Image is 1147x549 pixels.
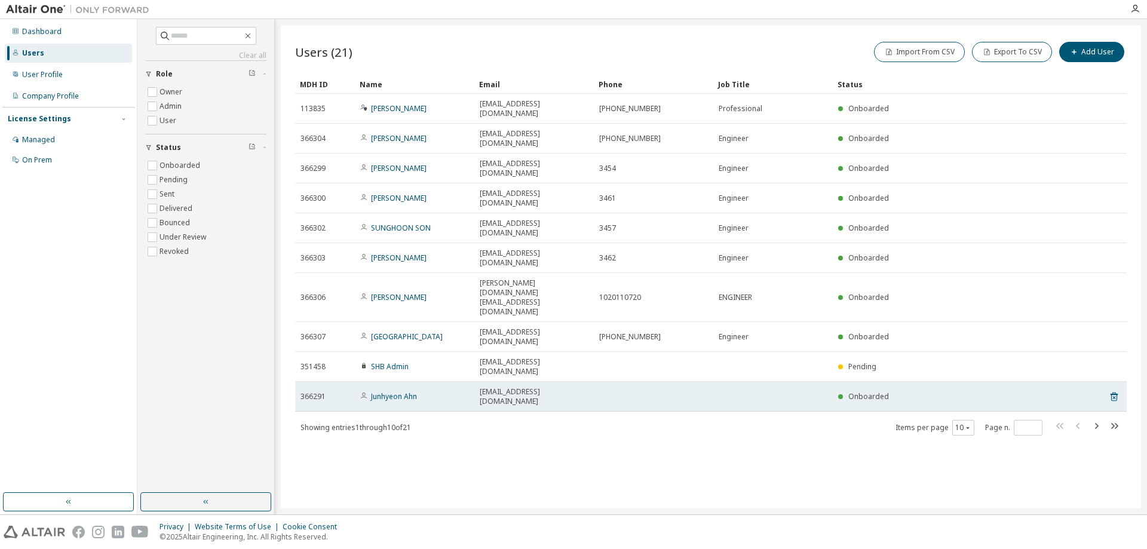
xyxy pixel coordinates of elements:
span: [PERSON_NAME][DOMAIN_NAME][EMAIL_ADDRESS][DOMAIN_NAME] [480,278,588,317]
span: Onboarded [848,292,889,302]
span: Users (21) [295,44,352,60]
div: On Prem [22,155,52,165]
a: Junhyeon Ahn [371,391,417,401]
span: ENGINEER [719,293,752,302]
button: Export To CSV [972,42,1052,62]
label: Bounced [160,216,192,230]
span: Engineer [719,253,749,263]
div: Managed [22,135,55,145]
a: SHB Admin [371,361,409,372]
span: [EMAIL_ADDRESS][DOMAIN_NAME] [480,249,588,268]
span: 3457 [599,223,616,233]
span: Onboarded [848,391,889,401]
span: [EMAIL_ADDRESS][DOMAIN_NAME] [480,159,588,178]
div: Job Title [718,75,828,94]
div: Email [479,75,589,94]
span: [EMAIL_ADDRESS][DOMAIN_NAME] [480,99,588,118]
label: Sent [160,187,177,201]
label: Admin [160,99,184,114]
span: [PHONE_NUMBER] [599,104,661,114]
a: [GEOGRAPHIC_DATA] [371,332,443,342]
div: License Settings [8,114,71,124]
label: Owner [160,85,185,99]
a: [PERSON_NAME] [371,253,427,263]
a: Clear all [145,51,266,60]
span: Onboarded [848,223,889,233]
img: linkedin.svg [112,526,124,538]
span: [EMAIL_ADDRESS][DOMAIN_NAME] [480,357,588,376]
span: 366306 [300,293,326,302]
span: Onboarded [848,253,889,263]
span: Clear filter [249,69,256,79]
div: Company Profile [22,91,79,101]
a: [PERSON_NAME] [371,133,427,143]
span: 1020110720 [599,293,641,302]
span: 366307 [300,332,326,342]
div: Cookie Consent [283,522,344,532]
span: 351458 [300,362,326,372]
a: SUNGHOON SON [371,223,431,233]
span: Engineer [719,164,749,173]
span: [EMAIL_ADDRESS][DOMAIN_NAME] [480,387,588,406]
label: Delivered [160,201,195,216]
label: Pending [160,173,190,187]
button: Role [145,61,266,87]
button: Import From CSV [874,42,965,62]
span: 3462 [599,253,616,263]
label: Under Review [160,230,208,244]
span: Onboarded [848,193,889,203]
div: Website Terms of Use [195,522,283,532]
span: Engineer [719,194,749,203]
p: © 2025 Altair Engineering, Inc. All Rights Reserved. [160,532,344,542]
div: Users [22,48,44,58]
div: Name [360,75,470,94]
a: [PERSON_NAME] [371,292,427,302]
div: MDH ID [300,75,350,94]
span: [EMAIL_ADDRESS][DOMAIN_NAME] [480,189,588,208]
span: 3461 [599,194,616,203]
span: Engineer [719,134,749,143]
span: [EMAIL_ADDRESS][DOMAIN_NAME] [480,219,588,238]
label: Revoked [160,244,191,259]
span: Onboarded [848,163,889,173]
span: [PHONE_NUMBER] [599,332,661,342]
img: altair_logo.svg [4,526,65,538]
span: Showing entries 1 through 10 of 21 [300,422,411,433]
span: [EMAIL_ADDRESS][DOMAIN_NAME] [480,129,588,148]
span: 366299 [300,164,326,173]
span: Engineer [719,223,749,233]
label: User [160,114,179,128]
span: 366300 [300,194,326,203]
img: Altair One [6,4,155,16]
span: Onboarded [848,332,889,342]
span: Clear filter [249,143,256,152]
span: Professional [719,104,762,114]
img: facebook.svg [72,526,85,538]
span: 113835 [300,104,326,114]
a: [PERSON_NAME] [371,163,427,173]
img: instagram.svg [92,526,105,538]
span: Role [156,69,173,79]
a: [PERSON_NAME] [371,193,427,203]
span: 3454 [599,164,616,173]
span: Pending [848,361,876,372]
button: Add User [1059,42,1124,62]
span: 366302 [300,223,326,233]
div: Status [838,75,1065,94]
span: 366304 [300,134,326,143]
img: youtube.svg [131,526,149,538]
div: User Profile [22,70,63,79]
a: [PERSON_NAME] [371,103,427,114]
span: Engineer [719,332,749,342]
div: Privacy [160,522,195,532]
button: Status [145,134,266,161]
span: Items per page [895,420,974,435]
label: Onboarded [160,158,203,173]
button: 10 [955,423,971,433]
span: [PHONE_NUMBER] [599,134,661,143]
span: Onboarded [848,103,889,114]
span: [EMAIL_ADDRESS][DOMAIN_NAME] [480,327,588,346]
span: 366303 [300,253,326,263]
div: Phone [599,75,709,94]
span: Status [156,143,181,152]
